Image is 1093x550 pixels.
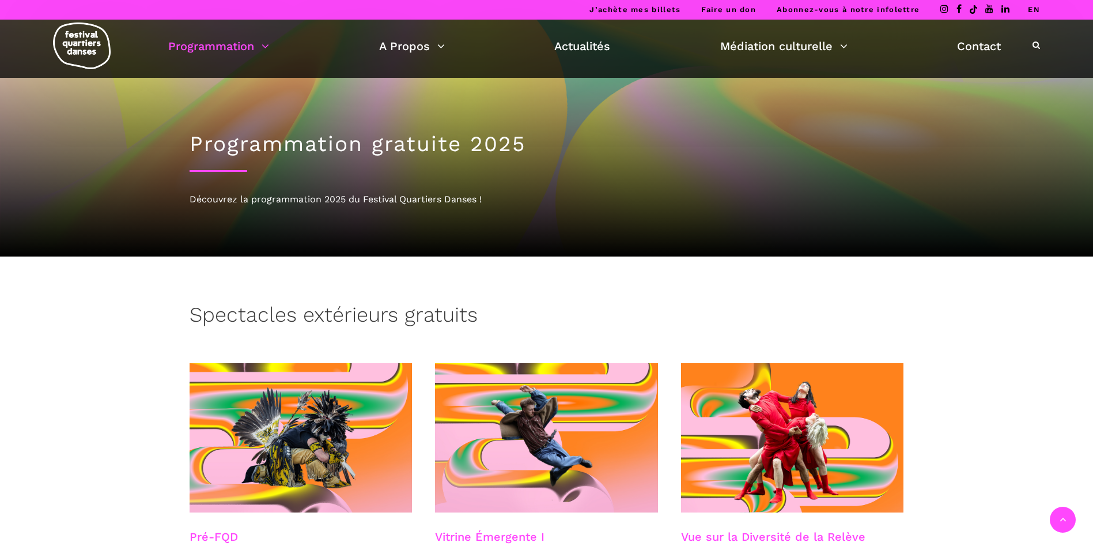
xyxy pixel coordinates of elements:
[554,36,610,56] a: Actualités
[190,303,478,331] h3: Spectacles extérieurs gratuits
[1028,5,1040,14] a: EN
[168,36,269,56] a: Programmation
[589,5,680,14] a: J’achète mes billets
[957,36,1001,56] a: Contact
[379,36,445,56] a: A Propos
[53,22,111,69] img: logo-fqd-med
[190,192,904,207] div: Découvrez la programmation 2025 du Festival Quartiers Danses !
[701,5,756,14] a: Faire un don
[777,5,920,14] a: Abonnez-vous à notre infolettre
[190,131,904,157] h1: Programmation gratuite 2025
[720,36,848,56] a: Médiation culturelle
